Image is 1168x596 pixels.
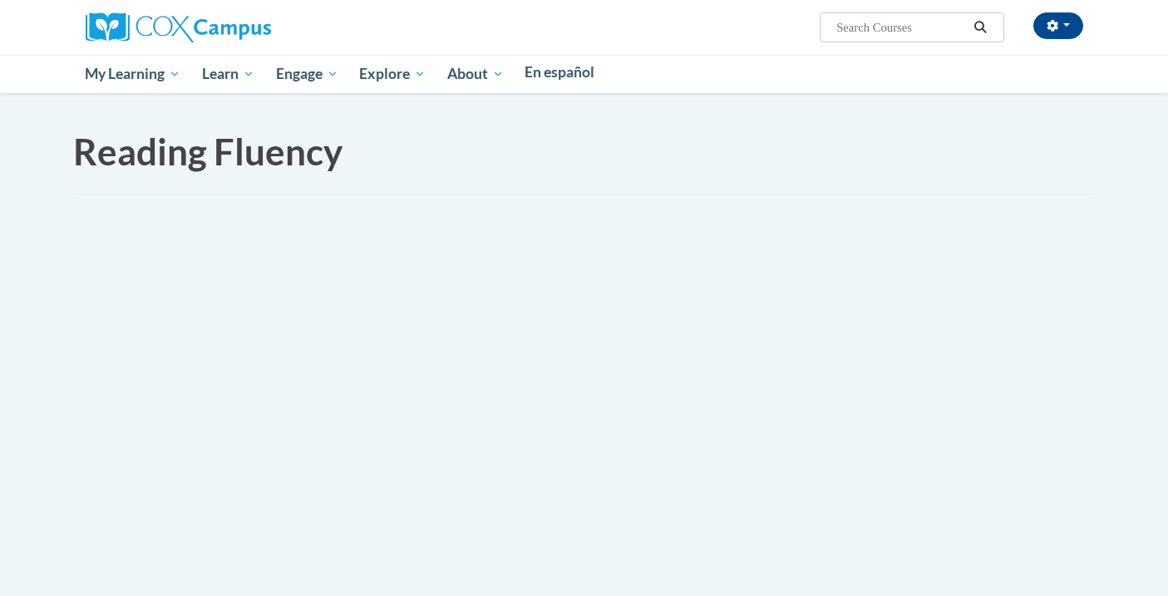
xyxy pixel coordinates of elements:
[525,63,594,81] span: En español
[1033,12,1083,39] button: Account Settings
[276,64,338,84] span: Engage
[973,22,988,34] i: 
[436,55,515,93] a: About
[265,55,349,93] a: Engage
[359,64,426,84] span: Explore
[348,55,436,93] a: Explore
[75,55,192,93] a: My Learning
[85,64,180,84] span: My Learning
[73,130,343,173] span: Reading Fluency
[447,64,504,84] span: About
[968,17,993,37] button: Search
[515,55,606,90] a: En español
[86,19,271,33] a: Cox Campus
[835,17,968,37] input: Search Courses
[86,12,271,42] img: Cox Campus
[202,64,254,84] span: Learn
[191,55,265,93] a: Learn
[61,55,1108,93] div: Main menu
